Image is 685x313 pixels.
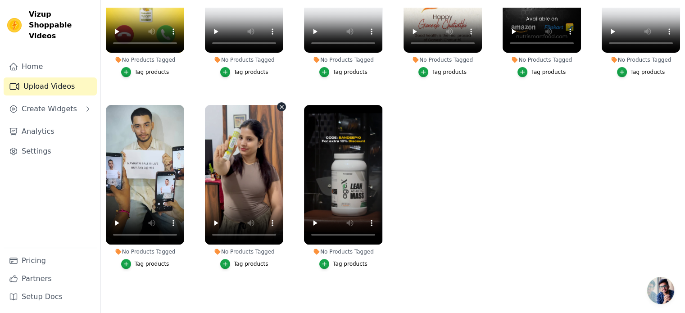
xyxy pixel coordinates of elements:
[22,104,77,114] span: Create Widgets
[503,56,581,64] div: No Products Tagged
[304,248,382,255] div: No Products Tagged
[135,68,169,76] div: Tag products
[319,67,367,77] button: Tag products
[277,102,286,111] button: Video Delete
[418,67,467,77] button: Tag products
[602,56,680,64] div: No Products Tagged
[304,56,382,64] div: No Products Tagged
[106,56,184,64] div: No Products Tagged
[4,142,97,160] a: Settings
[531,68,566,76] div: Tag products
[333,260,367,268] div: Tag products
[106,248,184,255] div: No Products Tagged
[121,67,169,77] button: Tag products
[205,56,283,64] div: No Products Tagged
[220,259,268,269] button: Tag products
[4,100,97,118] button: Create Widgets
[4,270,97,288] a: Partners
[517,67,566,77] button: Tag products
[29,9,93,41] span: Vizup Shoppable Videos
[205,248,283,255] div: No Products Tagged
[404,56,482,64] div: No Products Tagged
[4,58,97,76] a: Home
[333,68,367,76] div: Tag products
[4,122,97,141] a: Analytics
[7,18,22,32] img: Vizup
[647,277,674,304] div: Open chat
[4,77,97,95] a: Upload Videos
[121,259,169,269] button: Tag products
[4,252,97,270] a: Pricing
[220,67,268,77] button: Tag products
[432,68,467,76] div: Tag products
[234,68,268,76] div: Tag products
[631,68,665,76] div: Tag products
[617,67,665,77] button: Tag products
[4,288,97,306] a: Setup Docs
[319,259,367,269] button: Tag products
[234,260,268,268] div: Tag products
[135,260,169,268] div: Tag products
